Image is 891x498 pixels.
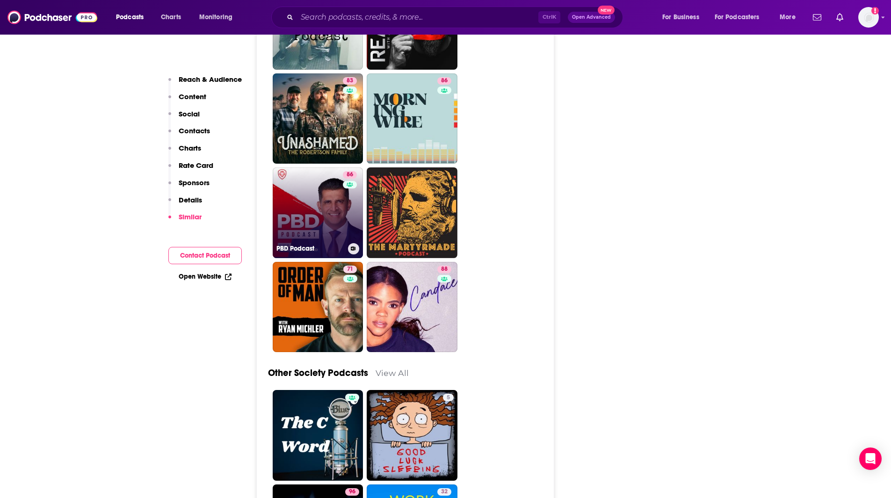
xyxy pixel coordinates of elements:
[155,10,187,25] a: Charts
[367,262,457,353] a: 88
[273,262,363,353] a: 71
[168,144,201,161] button: Charts
[715,11,760,24] span: For Podcasters
[572,15,611,20] span: Open Advanced
[441,265,448,274] span: 88
[179,75,242,84] p: Reach & Audience
[161,11,181,24] span: Charts
[179,178,210,187] p: Sponsors
[773,10,807,25] button: open menu
[441,76,448,86] span: 86
[179,109,200,118] p: Social
[349,487,355,497] span: 96
[656,10,711,25] button: open menu
[367,73,457,164] a: 86
[280,7,632,28] div: Search podcasts, credits, & more...
[871,7,879,14] svg: Add a profile image
[179,144,201,152] p: Charts
[858,7,879,28] button: Show profile menu
[193,10,245,25] button: open menu
[116,11,144,24] span: Podcasts
[179,161,213,170] p: Rate Card
[809,9,825,25] a: Show notifications dropdown
[179,92,206,101] p: Content
[443,394,454,401] a: 5
[168,178,210,195] button: Sponsors
[347,76,353,86] span: 83
[858,7,879,28] img: User Profile
[179,212,202,221] p: Similar
[345,488,359,496] a: 96
[343,77,357,85] a: 83
[598,6,615,14] span: New
[179,273,232,281] a: Open Website
[297,10,538,25] input: Search podcasts, credits, & more...
[273,167,363,258] a: 86PBD Podcast
[662,11,699,24] span: For Business
[168,126,210,144] button: Contacts
[168,109,200,127] button: Social
[367,390,457,481] a: 5
[437,266,451,273] a: 88
[437,77,451,85] a: 86
[858,7,879,28] span: Logged in as AtriaBooks
[268,367,368,379] a: Other Society Podcasts
[109,10,156,25] button: open menu
[780,11,796,24] span: More
[199,11,232,24] span: Monitoring
[376,368,409,378] a: View All
[441,487,448,497] span: 32
[168,247,242,264] button: Contact Podcast
[168,92,206,109] button: Content
[437,488,451,496] a: 32
[168,195,202,213] button: Details
[276,245,344,253] h3: PBD Podcast
[343,266,357,273] a: 71
[347,170,353,180] span: 86
[168,212,202,230] button: Similar
[833,9,847,25] a: Show notifications dropdown
[7,8,97,26] img: Podchaser - Follow, Share and Rate Podcasts
[447,393,450,403] span: 5
[343,171,357,179] a: 86
[179,195,202,204] p: Details
[538,11,560,23] span: Ctrl K
[168,161,213,178] button: Rate Card
[168,75,242,92] button: Reach & Audience
[709,10,773,25] button: open menu
[859,447,882,470] div: Open Intercom Messenger
[347,265,353,274] span: 71
[568,12,615,23] button: Open AdvancedNew
[179,126,210,135] p: Contacts
[273,73,363,164] a: 83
